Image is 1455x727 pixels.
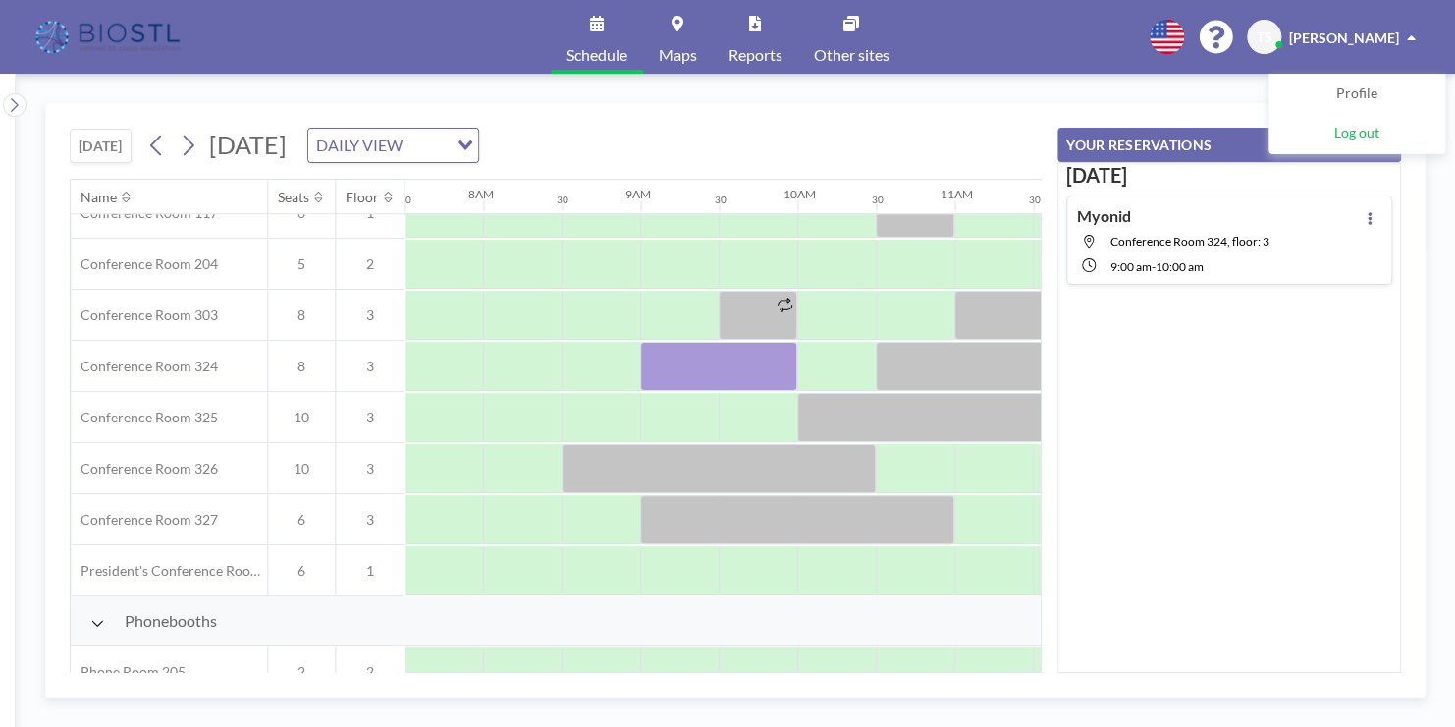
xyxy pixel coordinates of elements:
[312,133,406,158] span: DAILY VIEW
[71,307,218,324] span: Conference Room 303
[400,194,411,206] div: 30
[268,460,335,477] span: 10
[728,47,782,63] span: Reports
[1334,124,1379,143] span: Log out
[566,47,627,63] span: Schedule
[308,129,478,162] div: Search for option
[268,255,335,273] span: 5
[268,358,335,375] span: 8
[1110,234,1269,249] span: Conference Room 324, floor: 3
[1156,259,1204,274] span: 10:00 AM
[71,511,218,529] span: Conference Room 327
[125,611,217,631] span: Phonebooths
[1289,29,1399,46] span: [PERSON_NAME]
[336,358,404,375] span: 3
[1269,114,1444,153] a: Log out
[81,189,117,206] div: Name
[268,663,335,681] span: 2
[1057,128,1401,162] button: YOUR RESERVATIONS
[31,18,188,57] img: organization-logo
[336,562,404,580] span: 1
[659,47,697,63] span: Maps
[336,511,404,529] span: 3
[1269,75,1444,114] a: Profile
[814,47,889,63] span: Other sites
[1077,206,1131,226] h4: Myonid
[468,187,494,201] div: 8AM
[871,194,883,206] div: 30
[268,562,335,580] span: 6
[782,187,815,201] div: 10AM
[268,307,335,324] span: 8
[71,409,218,426] span: Conference Room 325
[1257,28,1272,46] span: TS
[336,663,404,681] span: 2
[336,255,404,273] span: 2
[268,409,335,426] span: 10
[1066,163,1392,188] h3: [DATE]
[557,194,568,206] div: 30
[408,133,446,158] input: Search for option
[278,189,309,206] div: Seats
[71,255,218,273] span: Conference Room 204
[940,187,972,201] div: 11AM
[336,409,404,426] span: 3
[268,511,335,529] span: 6
[346,189,379,206] div: Floor
[71,663,186,681] span: Phone Room 205
[1028,194,1040,206] div: 30
[1110,259,1152,274] span: 9:00 AM
[714,194,726,206] div: 30
[336,307,404,324] span: 3
[70,129,132,163] button: [DATE]
[71,358,218,375] span: Conference Room 324
[625,187,651,201] div: 9AM
[71,460,218,477] span: Conference Room 326
[1152,259,1156,274] span: -
[71,562,267,580] span: President's Conference Room - 109
[1336,84,1377,104] span: Profile
[209,130,287,159] span: [DATE]
[336,460,404,477] span: 3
